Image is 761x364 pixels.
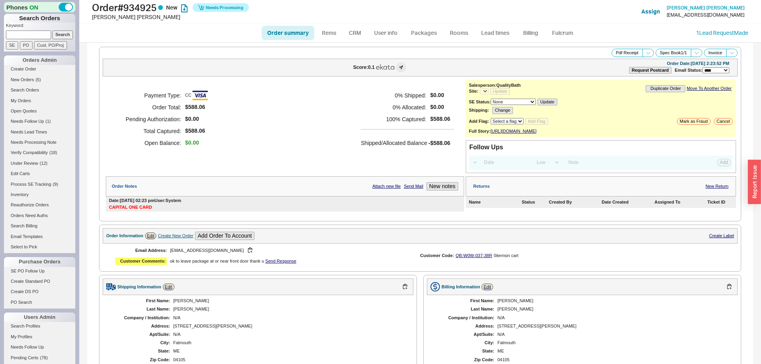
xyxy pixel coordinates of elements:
[646,85,685,92] button: Duplicate Order
[497,324,730,329] div: [STREET_ADDRESS][PERSON_NAME]
[116,101,181,113] h5: Order Total:
[497,340,730,345] div: Falmouth
[112,184,137,189] div: Order Notes
[632,68,669,72] b: Request Postcard
[170,247,407,254] div: [EMAIL_ADDRESS][DOMAIN_NAME]
[185,139,199,146] span: $0.00
[29,3,38,11] span: ON
[4,180,75,189] a: Process SE Tracking(9)
[92,2,382,13] h1: Order # 934925
[497,357,730,362] div: 04105
[720,160,728,165] span: Add
[111,340,170,345] div: City:
[185,88,208,103] span: CC
[109,198,181,203] div: Date: [DATE] 02:23 pm User: System
[430,92,450,99] span: $0.00
[4,257,75,267] div: Purchase Orders
[469,89,478,93] b: Site:
[616,50,639,55] span: Pdf Receipt
[11,119,44,124] span: Needs Follow Up
[111,315,170,320] div: Company / Institution:
[469,144,503,151] div: Follow Ups
[4,107,75,115] a: Open Quotes
[11,150,48,155] span: Verify Compatibility
[4,97,75,105] a: My Orders
[4,354,75,362] a: Pending Certs(78)
[50,150,57,155] span: ( 18 )
[4,212,75,220] a: Orders Need Auths
[469,108,489,113] b: Shipping:
[361,90,426,101] h5: 0 % Shipped:
[116,137,181,149] h5: Open Balance:
[185,116,199,122] span: $0.00
[361,113,426,125] h5: 100 % Captured:
[497,332,730,337] div: N/A
[4,333,75,341] a: My Profiles
[34,41,67,50] input: Cust. PO/Proj
[4,288,75,296] a: Create DS PO
[426,182,458,191] button: New notes
[11,182,51,187] span: Process SE Tracking
[482,284,493,290] a: Edit
[11,140,57,145] span: Needs Processing Note
[442,284,480,290] div: Billing Information
[660,50,687,55] span: Spec Book 1 / 1
[4,191,75,199] a: Inventory
[116,125,181,137] h5: Total Captured:
[537,99,557,105] button: Update
[368,26,403,40] a: User info
[525,118,548,125] button: Add Flag
[480,157,530,168] input: Date
[173,315,405,320] div: N/A
[492,107,513,114] button: Change
[106,233,143,238] div: Order Information
[343,26,367,40] a: CRM
[117,284,161,290] div: Shipping Information
[11,161,38,166] span: Under Review
[40,355,48,360] span: ( 78 )
[469,200,520,205] div: Name
[4,138,75,147] a: Needs Processing Note
[435,315,494,320] div: Company / Institution:
[92,13,382,21] div: [PERSON_NAME] [PERSON_NAME]
[4,117,75,126] a: Needs Follow Up(1)
[435,298,494,303] div: First Name:
[435,332,494,337] div: Apt/Suite:
[6,23,75,30] p: Keyword:
[4,14,75,23] h1: Search Orders
[316,26,342,40] a: Items
[4,65,75,73] a: Create Order
[654,200,706,205] div: Assigned To
[361,137,427,149] h5: Shipped/Allocated Balance
[4,343,75,351] a: Needs Follow Up
[456,253,492,258] a: QB-W0W-037-38R
[4,76,75,84] a: New Orders(5)
[4,149,75,157] a: Verify Compatibility(18)
[641,8,660,15] button: Assign
[52,30,73,39] input: Search
[612,49,643,57] button: Pdf Receipt
[428,140,450,146] span: -$588.06
[361,101,426,113] h5: 0 % Allocated:
[435,349,494,354] div: State:
[517,26,545,40] a: Billing
[435,324,494,329] div: Address:
[109,205,152,210] strong: CAPITAL ONE CARD
[430,116,450,122] span: $588.06
[667,5,745,11] span: [PERSON_NAME] [PERSON_NAME]
[36,77,41,82] span: ( 5 )
[53,182,58,187] span: ( 9 )
[677,118,711,125] button: Mark as Fraud
[522,200,547,205] div: Status
[490,129,536,134] a: [URL][DOMAIN_NAME]
[111,324,170,329] div: Address:
[444,26,474,40] a: Rooms
[680,119,708,124] span: Mark as Fraud
[4,86,75,94] a: Search Orders
[475,26,515,40] a: Lead times
[497,298,730,303] div: [PERSON_NAME]
[4,55,75,65] div: Orders Admin
[708,50,722,55] span: Invoice
[206,2,243,13] span: Needs Processing
[170,259,407,264] div: ok to leave package at or near front door thank u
